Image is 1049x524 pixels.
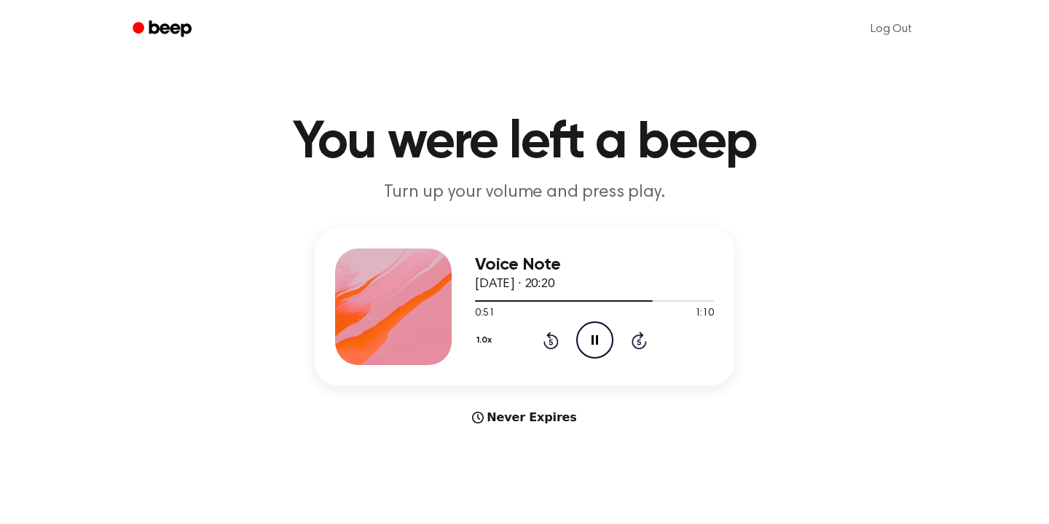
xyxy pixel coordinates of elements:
a: Log Out [856,12,927,47]
button: 1.0x [475,328,497,353]
a: Beep [122,15,205,44]
span: [DATE] · 20:20 [475,278,555,291]
div: Never Expires [315,409,734,426]
h3: Voice Note [475,255,714,275]
h1: You were left a beep [152,117,897,169]
span: 1:10 [695,306,714,321]
p: Turn up your volume and press play. [245,181,804,205]
span: 0:51 [475,306,494,321]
